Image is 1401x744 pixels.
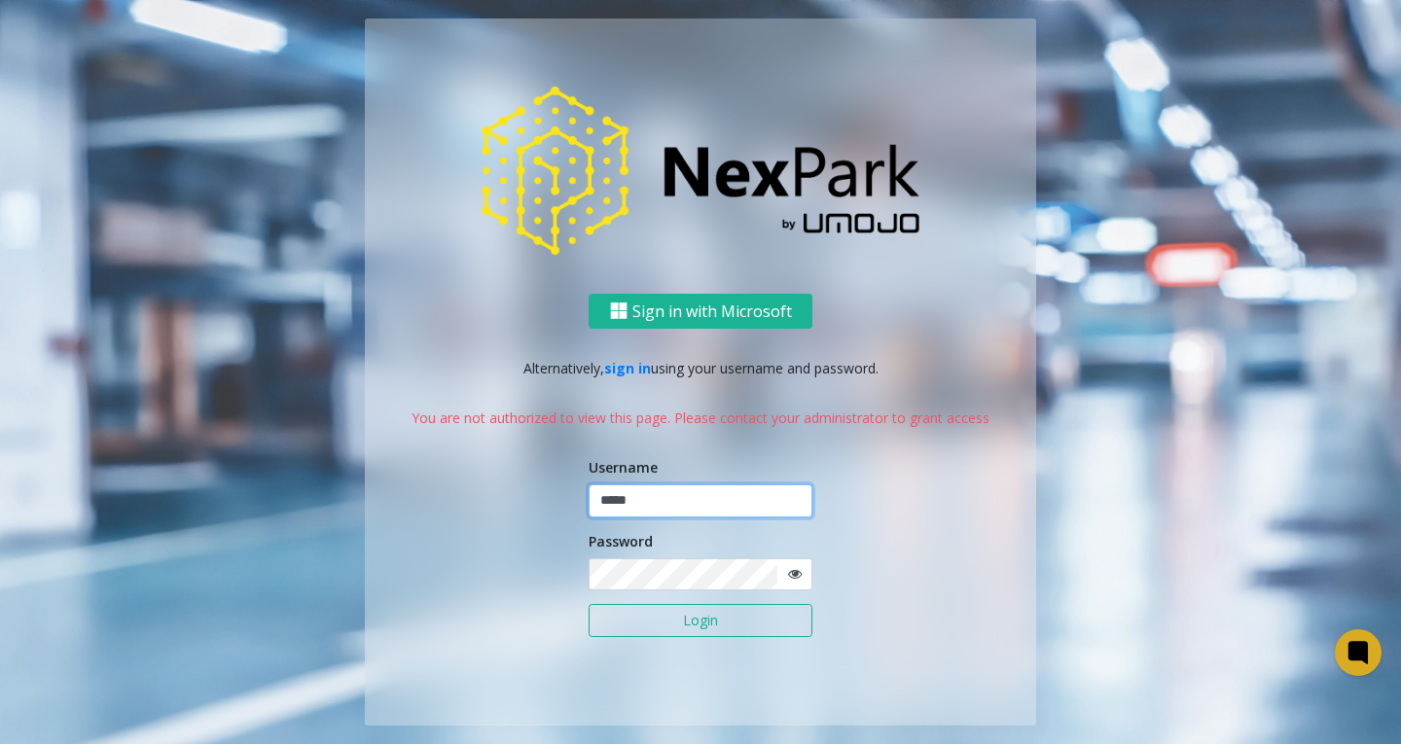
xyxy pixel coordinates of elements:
[589,604,812,637] button: Login
[589,294,812,330] button: Sign in with Microsoft
[604,359,651,377] a: sign in
[589,531,653,551] label: Password
[589,457,658,478] label: Username
[384,358,1017,378] p: Alternatively, using your username and password.
[384,407,1017,428] p: You are not authorized to view this page. Please contact your administrator to grant access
